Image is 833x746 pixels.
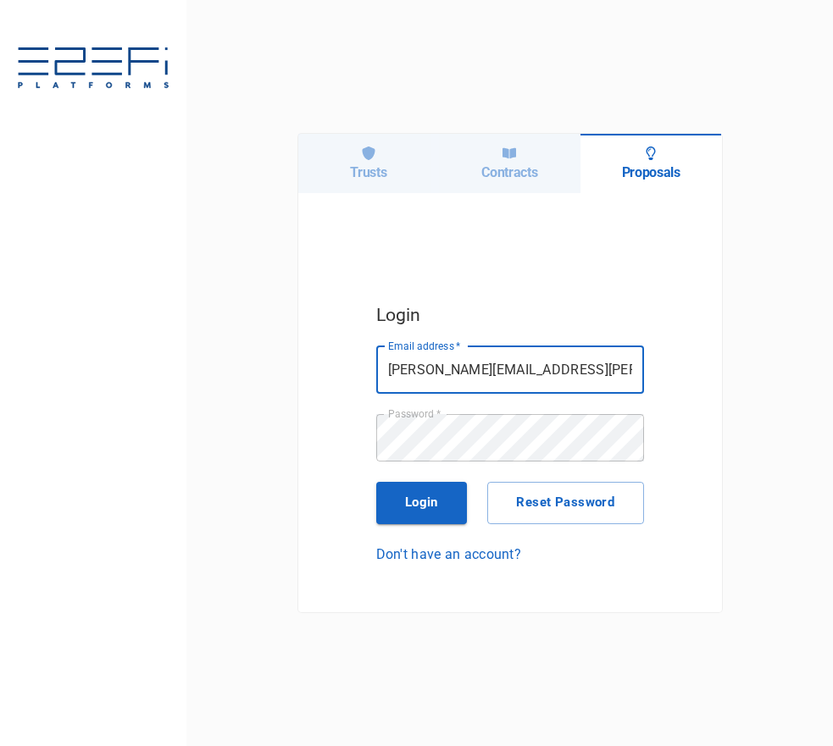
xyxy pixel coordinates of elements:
img: E2EFiPLATFORMS-7f06cbf9.svg [17,47,169,91]
h6: Contracts [481,164,537,180]
a: Don't have an account? [376,544,644,564]
h5: Login [376,301,644,329]
h6: Trusts [350,164,386,180]
h6: Proposals [622,164,680,180]
button: Login [376,482,468,524]
button: Reset Password [487,482,643,524]
label: Email address [388,339,461,353]
label: Password [388,406,441,421]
